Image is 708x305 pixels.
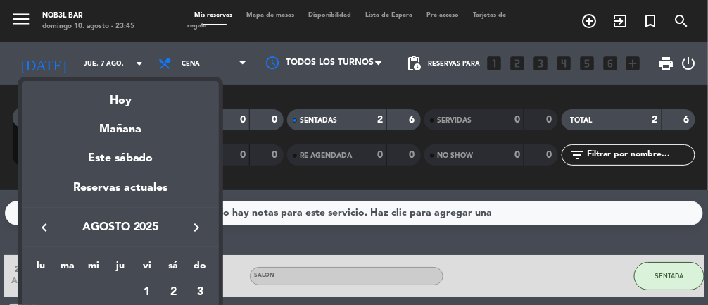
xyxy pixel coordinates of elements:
i: keyboard_arrow_right [188,219,205,236]
div: 2 [162,281,186,305]
div: 1 [135,281,159,305]
div: Hoy [22,81,219,110]
i: keyboard_arrow_left [36,219,53,236]
th: lunes [27,258,54,280]
div: Este sábado [22,139,219,178]
button: keyboard_arrow_right [184,218,209,237]
div: Mañana [22,110,219,139]
div: 3 [188,281,212,305]
th: miércoles [81,258,108,280]
th: sábado [160,258,187,280]
div: Reservas actuales [22,179,219,208]
th: viernes [134,258,160,280]
th: domingo [187,258,213,280]
th: jueves [107,258,134,280]
th: martes [54,258,81,280]
button: keyboard_arrow_left [32,218,57,237]
span: agosto 2025 [57,218,184,237]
